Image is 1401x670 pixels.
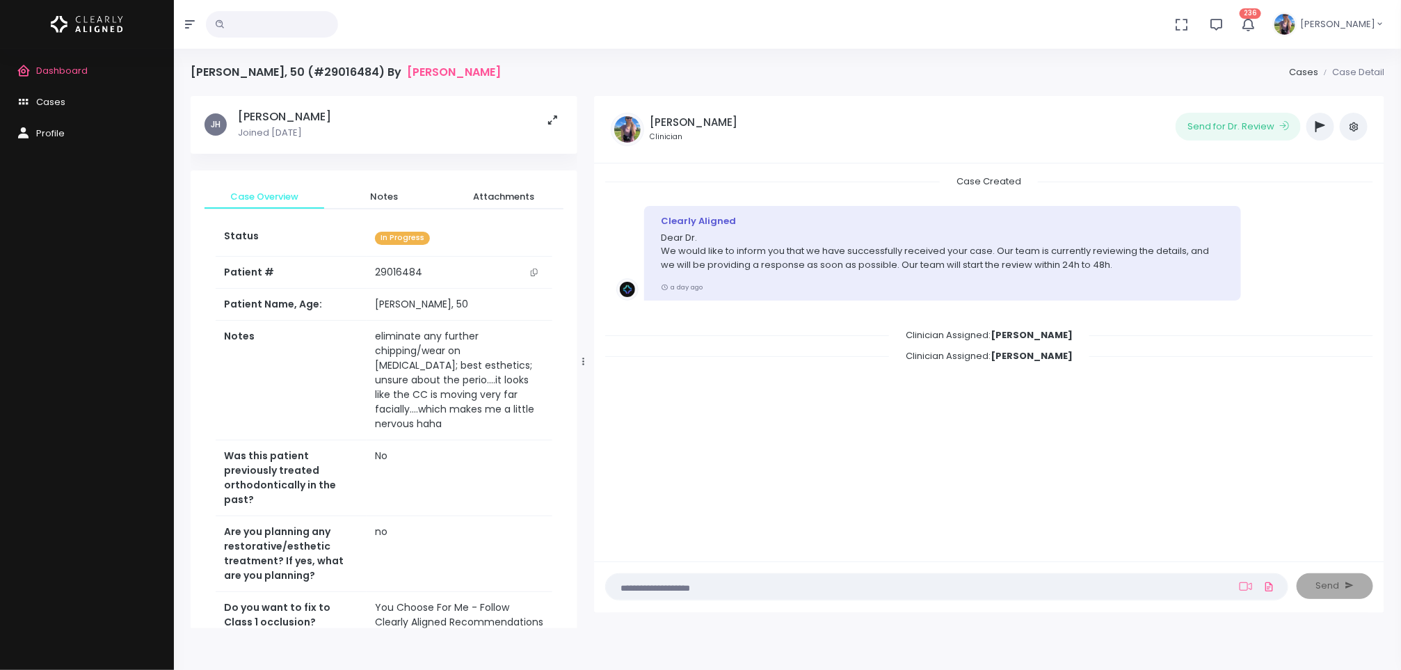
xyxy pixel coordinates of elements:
span: JH [205,113,227,136]
div: Clearly Aligned [661,214,1224,228]
li: Case Detail [1318,65,1384,79]
td: 29016484 [367,257,552,289]
a: Add Loom Video [1237,581,1255,592]
a: Add Files [1260,574,1277,599]
span: 236 [1240,8,1261,19]
span: Profile [36,127,65,140]
th: Notes [216,321,367,440]
th: Do you want to fix to Class 1 occlusion? [216,592,367,639]
th: Was this patient previously treated orthodontically in the past? [216,440,367,516]
b: [PERSON_NAME] [991,328,1073,342]
p: Dear Dr. We would like to inform you that we have successfully received your case. Our team is cu... [661,231,1224,272]
img: Logo Horizontal [51,10,123,39]
td: You Choose For Me - Follow Clearly Aligned Recommendations [367,592,552,639]
div: scrollable content [605,175,1373,547]
th: Are you planning any restorative/esthetic treatment? If yes, what are you planning? [216,516,367,592]
b: [PERSON_NAME] [991,349,1073,362]
span: Dashboard [36,64,88,77]
div: scrollable content [191,96,577,628]
h5: [PERSON_NAME] [650,116,737,129]
small: a day ago [661,282,703,292]
a: [PERSON_NAME] [407,65,501,79]
span: Case Created [940,170,1038,192]
td: eliminate any further chipping/wear on [MEDICAL_DATA]; best esthetics; unsure about the perio....... [367,321,552,440]
span: Cases [36,95,65,109]
p: Joined [DATE] [238,126,331,140]
img: Header Avatar [1272,12,1297,37]
td: No [367,440,552,516]
span: [PERSON_NAME] [1300,17,1375,31]
h5: [PERSON_NAME] [238,110,331,124]
span: Clinician Assigned: [889,324,1089,346]
small: Clinician [650,131,737,143]
button: Send for Dr. Review [1176,113,1301,141]
td: [PERSON_NAME], 50 [367,289,552,321]
td: no [367,516,552,592]
span: Case Overview [216,190,313,204]
a: Cases [1289,65,1318,79]
span: Clinician Assigned: [889,345,1089,367]
span: In Progress [375,232,430,245]
th: Patient Name, Age: [216,289,367,321]
span: Attachments [455,190,552,204]
th: Status [216,221,367,256]
span: Notes [335,190,433,204]
h4: [PERSON_NAME], 50 (#29016484) By [191,65,501,79]
th: Patient # [216,256,367,289]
